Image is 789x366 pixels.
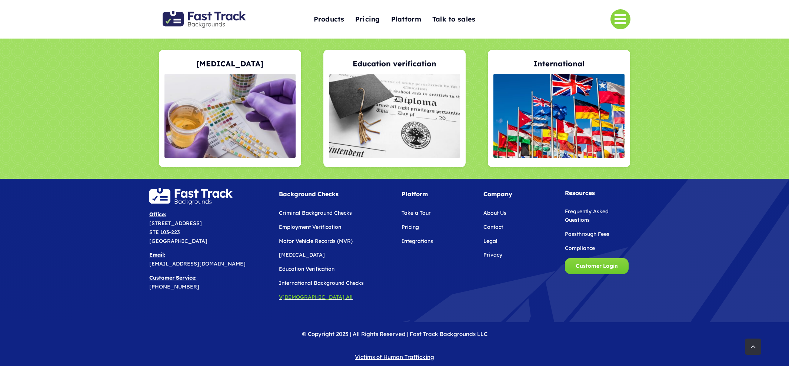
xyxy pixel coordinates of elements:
[565,231,609,237] a: Passthrough Fees
[483,251,502,258] a: Privacy
[149,274,197,281] b: Customer Service:
[432,11,476,27] a: Talk to sales
[355,353,434,360] a: Victims of Human Trafficking
[391,11,421,27] a: Platform
[402,238,433,244] a: Integrations
[565,258,629,274] a: Customer Login
[279,294,282,300] a: V
[149,211,207,244] span: [STREET_ADDRESS] STE 103-223 [GEOGRAPHIC_DATA]
[279,224,341,230] a: Employment Verification
[277,1,513,38] nav: One Page
[279,238,353,244] a: Motor Vehicle Records (MVR)
[279,210,352,216] a: Criminal Background Checks
[391,14,421,25] span: Platform
[355,14,380,25] span: Pricing
[279,251,325,258] a: [MEDICAL_DATA]
[576,263,618,269] span: Customer Login
[279,266,334,272] a: Education Verification
[314,14,344,25] span: Products
[302,330,487,337] span: © Copyright 2025 | All Rights Reserved | Fast Track Backgrounds LLC
[163,10,246,18] a: Fast Track Backgrounds Logo
[163,11,246,28] img: Fast Track Backgrounds Logo
[355,11,380,27] a: Pricing
[149,260,246,267] span: [EMAIL_ADDRESS][DOMAIN_NAME]
[279,190,339,198] strong: Background Checks
[565,189,595,197] strong: Resources
[149,283,199,290] span: [PHONE_NUMBER]
[565,208,609,224] a: Frequently Asked Questions
[610,9,630,29] a: Link to #
[149,187,233,195] a: FastTrackLogo-Reverse@2x
[432,14,476,25] span: Talk to sales
[565,245,595,251] a: Compliance
[279,280,364,286] a: International Background Checks
[483,210,506,216] a: About Us
[483,238,497,244] a: Legal
[149,211,166,218] u: Office:
[402,190,428,198] strong: Platform
[402,224,419,230] a: Pricing
[483,224,503,230] a: Contact
[282,294,353,300] span: [DEMOGRAPHIC_DATA] All
[149,251,165,258] b: Email:
[402,210,431,216] a: Take a Tour
[483,190,512,198] strong: Company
